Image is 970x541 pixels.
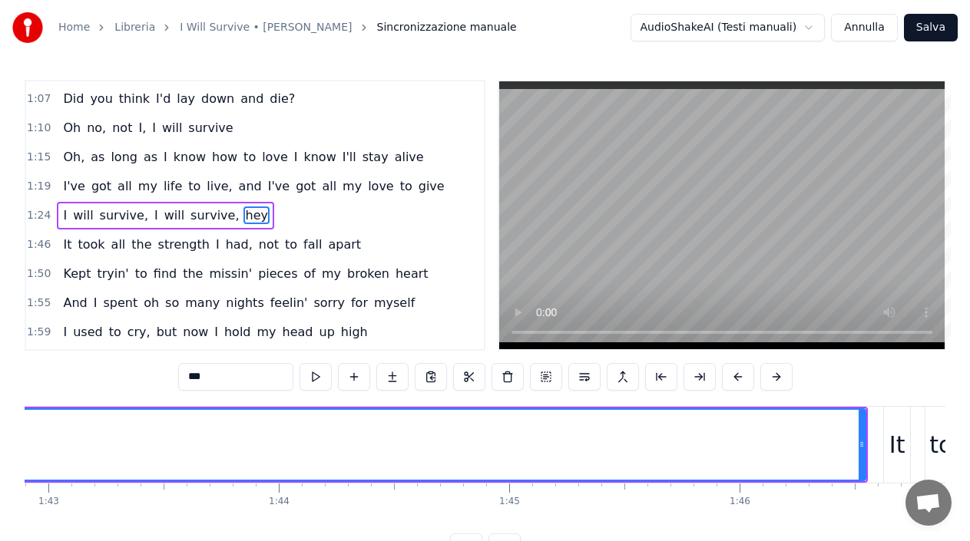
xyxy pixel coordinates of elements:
span: Sincronizzazione manuale [377,20,517,35]
span: I [92,294,99,312]
span: to [242,148,257,166]
span: many [184,294,221,312]
span: long [109,148,139,166]
span: used [71,323,104,341]
span: tryin' [95,265,130,282]
span: up [318,323,336,341]
span: It [61,236,73,253]
span: spent [101,294,139,312]
button: Salva [904,14,958,41]
span: I'd [154,90,172,107]
span: all [116,177,134,195]
span: for [349,294,369,312]
span: lay [175,90,197,107]
span: not [111,119,134,137]
span: broken [346,265,391,282]
span: down [200,90,236,107]
span: will [161,119,184,137]
span: nights [224,294,266,312]
span: survive, [98,206,150,224]
span: know [302,148,337,166]
div: 1:46 [730,496,750,508]
span: feelin' [269,294,310,312]
div: It [889,427,905,462]
span: I'll [341,148,358,166]
span: how [210,148,239,166]
span: life [162,177,184,195]
div: 1:44 [269,496,290,508]
span: 1:07 [27,91,51,107]
span: the [130,236,153,253]
span: missin' [207,265,253,282]
span: and [239,90,265,107]
span: got [90,177,113,195]
span: hold [223,323,253,341]
span: but [155,323,179,341]
span: cry, [126,323,152,341]
span: all [320,177,338,195]
span: survive [187,119,234,137]
a: Libreria [114,20,155,35]
span: 1:55 [27,295,51,311]
div: 1:43 [38,496,59,508]
span: I [213,323,220,341]
span: will [163,206,186,224]
span: know [172,148,207,166]
img: youka [12,12,43,43]
span: survive, [189,206,240,224]
a: I Will Survive • [PERSON_NAME] [180,20,352,35]
div: 1:45 [499,496,520,508]
span: Kept [61,265,92,282]
span: love [366,177,396,195]
span: 1:59 [27,325,51,340]
span: give [417,177,446,195]
span: I [153,206,160,224]
span: myself [372,294,416,312]
span: head [281,323,315,341]
span: to [399,177,414,195]
span: I [61,323,68,341]
span: you [88,90,114,107]
span: And [61,294,88,312]
span: 1:15 [27,150,51,165]
span: oh [142,294,161,312]
span: 1:10 [27,120,51,136]
span: got [294,177,317,195]
span: hey [243,206,269,224]
div: Aprire la chat [905,480,952,526]
span: sorry [312,294,346,312]
span: Did [61,90,85,107]
span: I [162,148,169,166]
span: Oh, [61,148,86,166]
span: no, [85,119,108,137]
span: the [181,265,204,282]
span: will [71,206,94,224]
span: 1:24 [27,208,51,223]
span: fall [302,236,323,253]
span: pieces [257,265,299,282]
span: I've [267,177,291,195]
span: all [110,236,127,253]
span: to [108,323,123,341]
span: I [293,148,300,166]
span: love [260,148,290,166]
span: alive [393,148,425,166]
span: I [61,206,68,224]
span: not [257,236,280,253]
span: stay [361,148,390,166]
span: had, [224,236,254,253]
a: Home [58,20,90,35]
span: to [283,236,299,253]
span: I, [137,119,147,137]
span: high [339,323,369,341]
nav: breadcrumb [58,20,517,35]
span: I've [61,177,86,195]
span: as [142,148,159,166]
span: find [152,265,178,282]
span: 1:19 [27,179,51,194]
span: my [320,265,343,282]
span: to [134,265,149,282]
span: die? [268,90,296,107]
span: my [341,177,363,195]
span: apart [326,236,363,253]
